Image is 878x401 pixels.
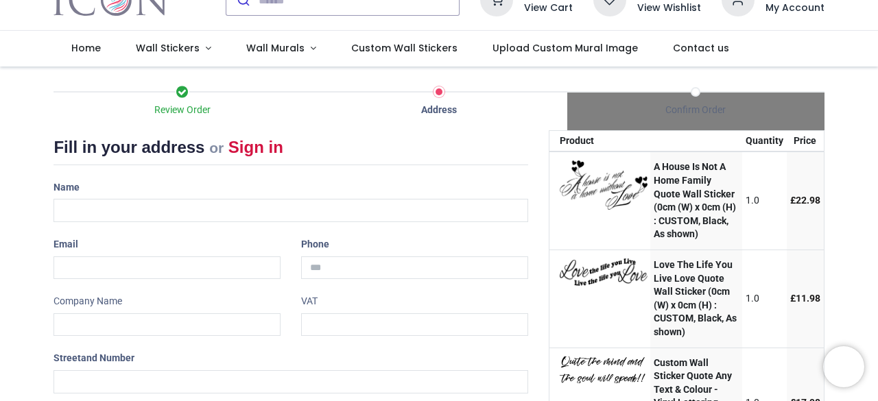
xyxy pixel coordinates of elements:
span: £ [790,293,820,304]
span: Custom Wall Stickers [351,41,458,55]
label: Name [54,176,80,199]
th: Product [549,131,651,151]
small: or [209,140,224,156]
a: View Cart [524,1,573,15]
img: 5sGKUCDqatIBI+mAIu11tV0beznN+nvkXRSjaATiLSVQ6jqgU90gou7vNUysCd133XhvvJx520hgJDASGAl8gASyJYg1Is4Oq... [560,356,648,383]
a: Wall Stickers [119,31,229,66]
div: Address [311,104,567,117]
strong: A House Is Not A Home Family Quote Wall Sticker (0cm (W) x 0cm (H) : CUSTOM, Black, As shown) [654,161,736,239]
label: VAT [301,290,318,313]
iframe: Brevo live chat [823,346,864,387]
span: Fill in your address [54,138,204,156]
div: 1.0 [746,292,783,306]
a: Sign in [228,138,283,156]
label: Phone [301,233,329,256]
div: 1.0 [746,194,783,208]
span: Upload Custom Mural Image [493,41,638,55]
img: 9ejh49KqdPn5ZTp05JTEyMZMyYUUJCQgRdHWrVqsXkAT83FKAABShAARFhIoEfAwpQgAIUoAAFKEABClCAAhSgAAU0CzCRoJm... [560,160,648,209]
span: Home [71,41,101,55]
th: Price [787,131,824,151]
label: Company Name [54,290,122,313]
img: HDUiABEiABEiABEiABEiABKomARYSquZ7Y9YkQAIkQAIkQAIkQAIkQAIkQAIk8FcIsJDwV7BzUxIgARIgARIgARIgARIgARIg... [560,258,648,286]
span: Wall Stickers [136,41,200,55]
span: Wall Murals [246,41,305,55]
div: Confirm Order [567,104,824,117]
span: and Number [81,352,134,363]
span: £ [790,195,820,206]
th: Quantity [742,131,787,151]
span: 11.98 [796,293,820,304]
strong: Love The Life You Live Love Quote Wall Sticker (0cm (W) x 0cm (H) : CUSTOM, Black, As shown) [654,259,737,337]
label: Street [54,347,134,370]
span: Contact us [673,41,729,55]
a: My Account [766,1,824,15]
span: 22.98 [796,195,820,206]
a: Wall Murals [228,31,333,66]
a: View Wishlist [637,1,701,15]
label: Email [54,233,78,256]
div: Review Order [54,104,310,117]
